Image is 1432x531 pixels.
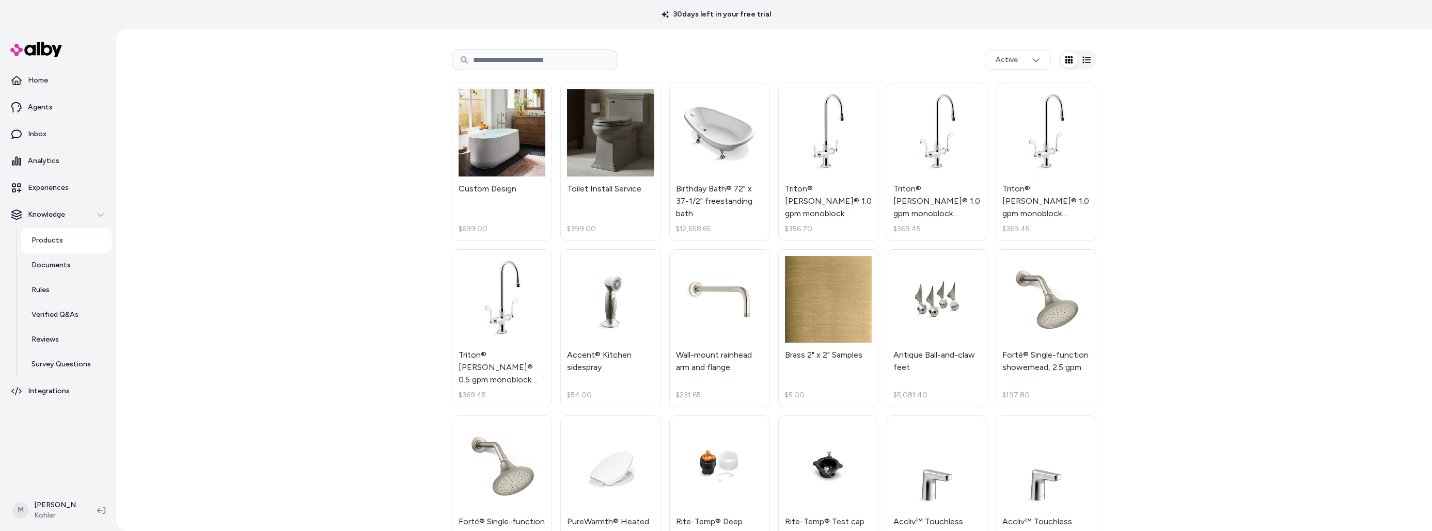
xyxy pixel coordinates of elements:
[887,249,987,408] a: Antique Ball-and-claw feetAntique Ball-and-claw feet$5,081.40
[985,50,1051,70] button: Active
[452,249,553,408] a: Triton® Bowe® 0.5 gpm monoblock gooseneck bathroom sink faucet with laminar flow and wristblade h...
[778,83,879,241] a: Triton® Bowe® 1.0 gpm monoblock gooseneck bathroom sink faucet with aerated flow and lever handle...
[778,249,879,408] a: Brass 2" x 2" SamplesBrass 2" x 2" Samples$5.00
[887,83,987,241] a: Triton® Bowe® 1.0 gpm monoblock gooseneck bathroom sink faucet with aerated flow and wristblade h...
[28,129,46,139] p: Inbox
[4,149,112,173] a: Analytics
[21,327,112,352] a: Reviews
[28,183,69,193] p: Experiences
[21,352,112,377] a: Survey Questions
[32,334,59,345] p: Reviews
[28,102,53,112] p: Agents
[34,500,81,510] p: [PERSON_NAME]
[996,249,1096,408] a: Forté® Single-function showerhead, 2.5 gpmForté® Single-function showerhead, 2.5 gpm$197.80
[28,386,70,396] p: Integrations
[4,95,112,120] a: Agents
[655,9,777,20] p: 30 days left in your free trial
[28,156,59,166] p: Analytics
[32,359,91,369] p: Survey Questions
[32,310,78,320] p: Verified Q&As
[21,228,112,253] a: Products
[32,260,71,270] p: Documents
[28,210,65,220] p: Knowledge
[6,494,89,527] button: M[PERSON_NAME]Kohler
[669,83,770,241] a: Birthday Bath® 72" x 37-1/2" freestanding bathBirthday Bath® 72" x 37-1/2" freestanding bath$12,6...
[669,249,770,408] a: Wall-mount rainhead arm and flangeWall-mount rainhead arm and flange$231.65
[21,302,112,327] a: Verified Q&As
[4,122,112,147] a: Inbox
[4,379,112,404] a: Integrations
[21,278,112,302] a: Rules
[452,83,553,241] a: Custom DesignCustom Design$699.00
[28,75,48,86] p: Home
[32,235,63,246] p: Products
[32,285,50,295] p: Rules
[34,510,81,521] span: Kohler
[4,202,112,227] button: Knowledge
[21,253,112,278] a: Documents
[4,175,112,200] a: Experiences
[4,68,112,93] a: Home
[560,249,661,408] a: Accent® Kitchen sidesprayAccent® Kitchen sidespray$54.00
[560,83,661,241] a: Toilet Install ServiceToilet Install Service$399.00
[996,83,1096,241] a: Triton® Bowe® 1.0 gpm monoblock gooseneck bathroom sink faucet with laminar flow and wristblade h...
[10,42,62,57] img: alby Logo
[12,502,29,519] span: M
